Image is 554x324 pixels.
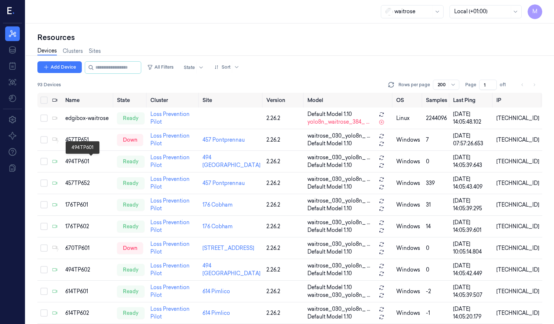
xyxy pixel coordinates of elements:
span: Default Model 1.10 [307,110,352,118]
div: 0 [426,244,447,252]
div: ready [117,307,145,319]
th: Last Ping [450,93,493,108]
div: ready [117,177,145,189]
p: windows [396,288,420,295]
div: [TECHNICAL_ID] [496,266,539,274]
div: ready [117,221,145,232]
a: 614 Pimlico [203,310,230,316]
span: waitrose_030_yolo8n_ ... [307,219,370,226]
th: Version [263,93,305,108]
div: 2.26.2 [266,158,302,165]
div: ready [117,112,145,124]
button: Select row [40,266,48,273]
div: [DATE] 14:05:20.179 [453,305,491,321]
div: [TECHNICAL_ID] [496,136,539,144]
div: [TECHNICAL_ID] [496,114,539,122]
div: 2.26.2 [266,244,302,252]
div: 457TP651 [65,136,111,144]
div: 31 [426,201,447,209]
a: 457 Pontprennau [203,180,245,186]
div: 176TP602 [65,223,111,230]
a: Clusters [63,47,83,55]
p: linux [396,114,420,122]
p: windows [396,136,420,144]
p: Rows per page [398,81,430,88]
div: ready [117,199,145,211]
button: Select row [40,179,48,187]
span: waitrose_030_yolo8n_ ... [307,240,370,248]
div: 0 [426,266,447,274]
th: OS [393,93,423,108]
span: waitrose_030_yolo8n_ ... [307,175,370,183]
span: waitrose_030_yolo8n_ ... [307,305,370,313]
div: 457TP652 [65,179,111,187]
button: Select all [40,97,48,104]
div: 2.26.2 [266,114,302,122]
div: [DATE] 14:05:43.409 [453,175,491,191]
span: waitrose_030_yolo8n_ ... [307,197,370,205]
div: [TECHNICAL_ID] [496,158,539,165]
p: windows [396,309,420,317]
a: Loss Prevention Pilot [150,219,190,233]
div: ready [117,264,145,276]
span: Default Model 1.10 [307,161,352,169]
span: Default Model 1.10 [307,248,352,256]
div: 176TP601 [65,201,111,209]
span: Default Model 1.10 [307,226,352,234]
th: IP [493,93,542,108]
div: down [117,134,143,146]
span: Default Model 1.10 [307,313,352,321]
div: [TECHNICAL_ID] [496,288,539,295]
span: waitrose_030_yolo8n_ ... [307,291,370,299]
button: Select row [40,288,48,295]
a: Loss Prevention Pilot [150,197,190,212]
th: Model [305,93,393,108]
a: 494 [GEOGRAPHIC_DATA] [203,262,260,277]
span: waitrose_030_yolo8n_ ... [307,262,370,270]
div: 614TP602 [65,309,111,317]
div: [DATE] 14:05:48.102 [453,110,491,126]
div: 2.26.2 [266,179,302,187]
span: Default Model 1.10 [307,183,352,191]
a: Loss Prevention Pilot [150,241,190,255]
a: Loss Prevention Pilot [150,284,190,298]
th: Samples [423,93,450,108]
th: Name [62,93,114,108]
div: [TECHNICAL_ID] [496,244,539,252]
a: 176 Cobham [203,201,233,208]
a: Loss Prevention Pilot [150,132,190,147]
th: Cluster [147,93,200,108]
div: 2.26.2 [266,136,302,144]
span: Default Model 1.10 [307,270,352,277]
button: Select row [40,309,48,317]
button: Select row [40,114,48,122]
span: Default Model 1.10 [307,140,352,148]
a: Loss Prevention Pilot [150,111,190,125]
div: 494TP601 [65,158,111,165]
div: 494TP602 [65,266,111,274]
a: 457 Pontprennau [203,136,245,143]
button: M [528,4,542,19]
span: 93 Devices [37,81,61,88]
div: [DATE] 14:05:42.449 [453,262,491,277]
div: [DATE] 14:05:39.643 [453,154,491,169]
p: windows [396,266,420,274]
div: [DATE] 07:57:26.653 [453,132,491,148]
div: [TECHNICAL_ID] [496,309,539,317]
div: [DATE] 10:05:14.804 [453,240,491,256]
div: 14 [426,223,447,230]
button: All Filters [144,61,176,73]
p: windows [396,244,420,252]
p: windows [396,201,420,209]
a: Loss Prevention Pilot [150,176,190,190]
div: -1 [426,309,447,317]
nav: pagination [517,80,539,90]
div: [DATE] 14:05:39.295 [453,197,491,212]
button: Select row [40,136,48,143]
p: windows [396,179,420,187]
div: 7 [426,136,447,144]
button: Select row [40,201,48,208]
div: 670TP601 [65,244,111,252]
th: Site [200,93,263,108]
